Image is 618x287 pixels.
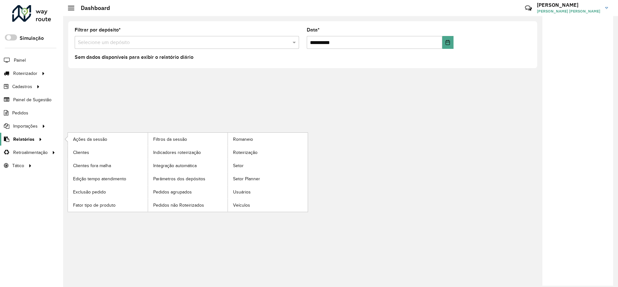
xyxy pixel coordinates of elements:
label: Simulação [20,34,44,42]
span: Clientes [73,149,89,156]
a: Edição tempo atendimento [68,172,148,185]
span: Usuários [233,189,251,195]
span: Filtros da sessão [153,136,187,143]
label: Data [307,26,320,34]
span: Romaneio [233,136,253,143]
a: Pedidos agrupados [148,185,228,198]
span: Veículos [233,202,250,209]
a: Roteirização [228,146,308,159]
span: Exclusão pedido [73,189,106,195]
span: Pedidos não Roteirizados [153,202,204,209]
a: Romaneio [228,133,308,146]
span: Importações [13,123,38,130]
span: Painel de Sugestão [13,96,51,103]
span: Clientes fora malha [73,162,111,169]
a: Usuários [228,185,308,198]
a: Integração automática [148,159,228,172]
span: Pedidos [12,110,28,116]
span: Parâmetros dos depósitos [153,175,205,182]
a: Clientes [68,146,148,159]
span: Painel [14,57,26,64]
span: Roteirizador [13,70,37,77]
a: Clientes fora malha [68,159,148,172]
span: Tático [12,162,24,169]
h2: Dashboard [74,4,110,12]
a: Parâmetros dos depósitos [148,172,228,185]
a: Contato Rápido [521,1,535,15]
label: Filtrar por depósito [75,26,121,34]
span: Roteirização [233,149,257,156]
span: Indicadores roteirização [153,149,201,156]
a: Filtros da sessão [148,133,228,146]
a: Indicadores roteirização [148,146,228,159]
span: Edição tempo atendimento [73,175,126,182]
span: Ações da sessão [73,136,107,143]
a: Setor Planner [228,172,308,185]
span: Fator tipo de produto [73,202,116,209]
span: Pedidos agrupados [153,189,192,195]
a: Ações da sessão [68,133,148,146]
span: Cadastros [12,83,32,90]
h3: [PERSON_NAME] [537,2,600,8]
span: [PERSON_NAME] [PERSON_NAME] [537,8,600,14]
span: Integração automática [153,162,197,169]
span: Setor Planner [233,175,260,182]
a: Pedidos não Roteirizados [148,199,228,211]
span: Relatórios [13,136,34,143]
a: Exclusão pedido [68,185,148,198]
a: Fator tipo de produto [68,199,148,211]
a: Veículos [228,199,308,211]
span: Retroalimentação [13,149,48,156]
button: Choose Date [442,36,454,49]
label: Sem dados disponíveis para exibir o relatório diário [75,53,193,61]
span: Setor [233,162,244,169]
a: Setor [228,159,308,172]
